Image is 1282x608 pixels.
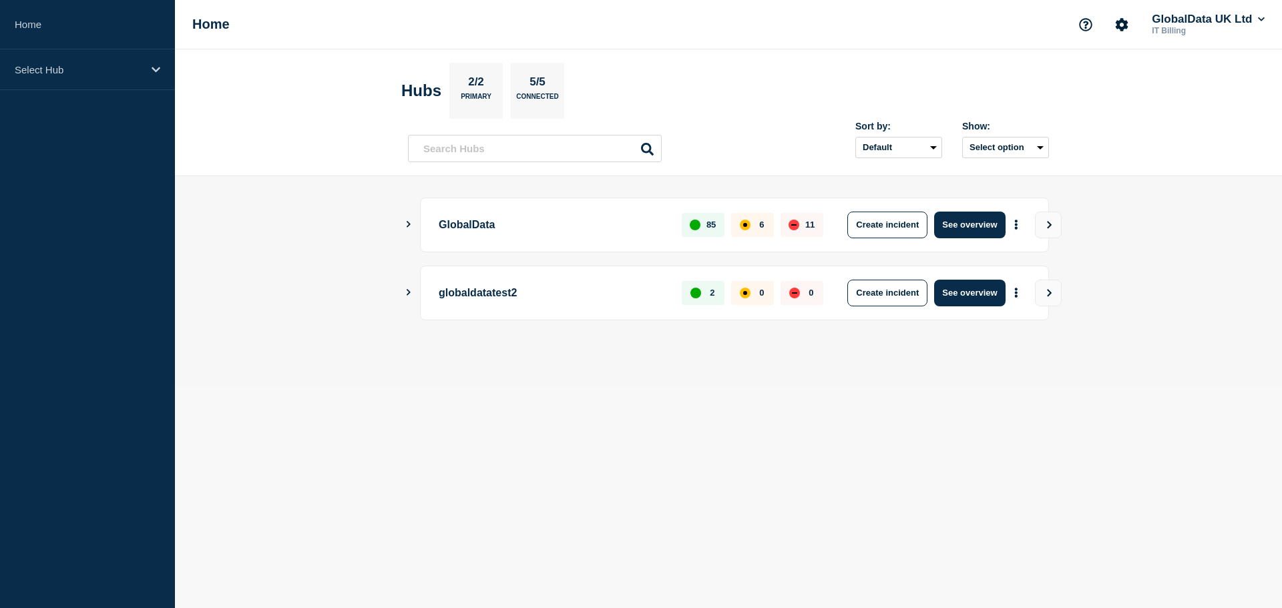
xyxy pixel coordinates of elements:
button: More actions [1008,280,1025,305]
div: up [690,288,701,298]
div: up [690,220,700,230]
button: See overview [934,212,1005,238]
p: 11 [805,220,815,230]
button: View [1035,212,1062,238]
button: GlobalData UK Ltd [1149,13,1267,26]
p: 0 [809,288,813,298]
button: More actions [1008,212,1025,237]
div: affected [740,220,751,230]
div: down [789,220,799,230]
p: Select Hub [15,64,143,75]
p: Connected [516,93,558,107]
button: Show Connected Hubs [405,288,412,298]
button: See overview [934,280,1005,306]
div: down [789,288,800,298]
p: 6 [759,220,764,230]
div: Show: [962,121,1049,131]
p: 2 [710,288,714,298]
p: 2/2 [463,75,489,93]
button: Create incident [847,280,927,306]
p: GlobalData [439,212,666,238]
select: Sort by [855,137,942,158]
h2: Hubs [401,81,441,100]
div: affected [740,288,751,298]
p: IT Billing [1149,26,1267,35]
h1: Home [192,17,230,32]
p: Primary [461,93,491,107]
button: Support [1072,11,1100,39]
button: Select option [962,137,1049,158]
button: Account settings [1108,11,1136,39]
button: View [1035,280,1062,306]
p: 5/5 [525,75,551,93]
button: Show Connected Hubs [405,220,412,230]
p: 85 [706,220,716,230]
p: 0 [759,288,764,298]
p: globaldatatest2 [439,280,666,306]
input: Search Hubs [408,135,662,162]
button: Create incident [847,212,927,238]
div: Sort by: [855,121,942,131]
